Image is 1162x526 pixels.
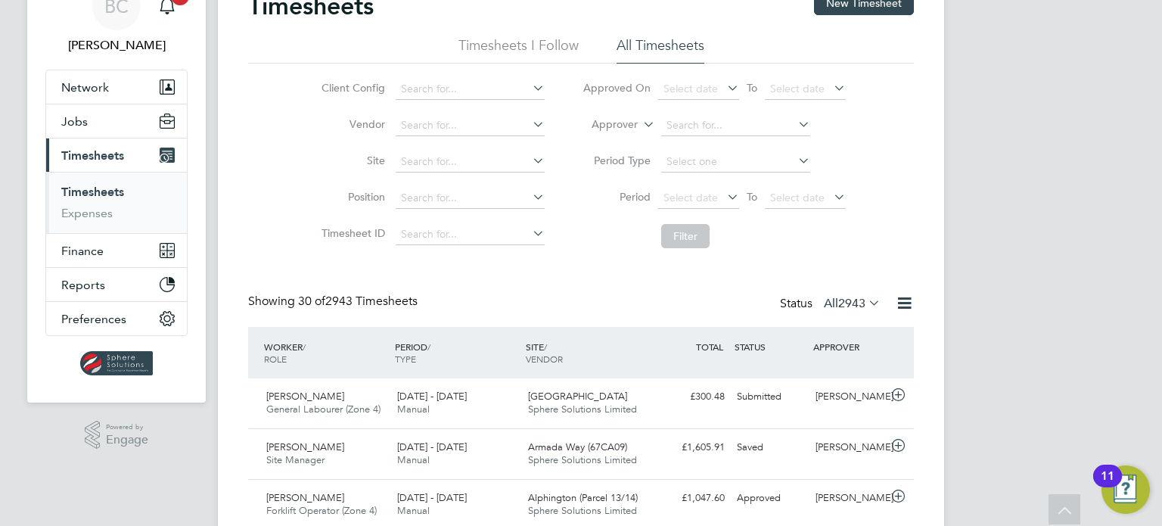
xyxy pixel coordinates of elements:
[731,435,809,460] div: Saved
[458,36,579,64] li: Timesheets I Follow
[46,70,187,104] button: Network
[260,333,391,372] div: WORKER
[838,296,865,311] span: 2943
[395,353,416,365] span: TYPE
[731,486,809,511] div: Approved
[661,224,710,248] button: Filter
[652,435,731,460] div: £1,605.91
[661,115,810,136] input: Search for...
[1101,476,1114,496] div: 11
[396,224,545,245] input: Search for...
[583,81,651,95] label: Approved On
[46,104,187,138] button: Jobs
[809,435,888,460] div: [PERSON_NAME]
[396,188,545,209] input: Search for...
[85,421,149,450] a: Powered byEngage
[61,244,104,258] span: Finance
[731,384,809,409] div: Submitted
[617,36,704,64] li: All Timesheets
[528,440,627,453] span: Armada Way (67CA09)
[317,81,385,95] label: Client Config
[397,403,430,416] span: Manual
[46,139,187,172] button: Timesheets
[45,36,188,54] span: Briony Carr
[106,421,148,434] span: Powered by
[45,351,188,375] a: Go to home page
[742,187,762,207] span: To
[61,185,124,199] a: Timesheets
[61,278,105,292] span: Reports
[248,294,421,310] div: Showing
[397,440,467,453] span: [DATE] - [DATE]
[570,117,638,132] label: Approver
[528,491,638,504] span: Alphington (Parcel 13/14)
[61,206,113,220] a: Expenses
[298,294,418,309] span: 2943 Timesheets
[266,453,325,466] span: Site Manager
[266,440,344,453] span: [PERSON_NAME]
[266,390,344,403] span: [PERSON_NAME]
[396,79,545,100] input: Search for...
[266,504,377,517] span: Forklift Operator (Zone 4)
[46,268,187,301] button: Reports
[80,351,154,375] img: spheresolutions-logo-retina.png
[61,312,126,326] span: Preferences
[809,384,888,409] div: [PERSON_NAME]
[652,486,731,511] div: £1,047.60
[824,296,881,311] label: All
[61,80,109,95] span: Network
[317,190,385,204] label: Position
[303,341,306,353] span: /
[46,234,187,267] button: Finance
[397,491,467,504] span: [DATE] - [DATE]
[770,191,825,204] span: Select date
[583,190,651,204] label: Period
[61,148,124,163] span: Timesheets
[397,390,467,403] span: [DATE] - [DATE]
[663,82,718,95] span: Select date
[391,333,522,372] div: PERIOD
[663,191,718,204] span: Select date
[696,341,723,353] span: TOTAL
[317,226,385,240] label: Timesheet ID
[396,115,545,136] input: Search for...
[544,341,547,353] span: /
[809,486,888,511] div: [PERSON_NAME]
[528,390,627,403] span: [GEOGRAPHIC_DATA]
[528,453,637,466] span: Sphere Solutions Limited
[770,82,825,95] span: Select date
[526,353,563,365] span: VENDOR
[780,294,884,315] div: Status
[264,353,287,365] span: ROLE
[661,151,810,173] input: Select one
[397,453,430,466] span: Manual
[317,154,385,167] label: Site
[583,154,651,167] label: Period Type
[1101,465,1150,514] button: Open Resource Center, 11 new notifications
[742,78,762,98] span: To
[397,504,430,517] span: Manual
[396,151,545,173] input: Search for...
[298,294,325,309] span: 30 of
[731,333,809,360] div: STATUS
[317,117,385,131] label: Vendor
[61,114,88,129] span: Jobs
[528,504,637,517] span: Sphere Solutions Limited
[809,333,888,360] div: APPROVER
[46,172,187,233] div: Timesheets
[427,341,430,353] span: /
[106,434,148,447] span: Engage
[652,384,731,409] div: £300.48
[266,403,381,416] span: General Labourer (Zone 4)
[522,333,653,372] div: SITE
[266,491,344,504] span: [PERSON_NAME]
[46,302,187,335] button: Preferences
[528,403,637,416] span: Sphere Solutions Limited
